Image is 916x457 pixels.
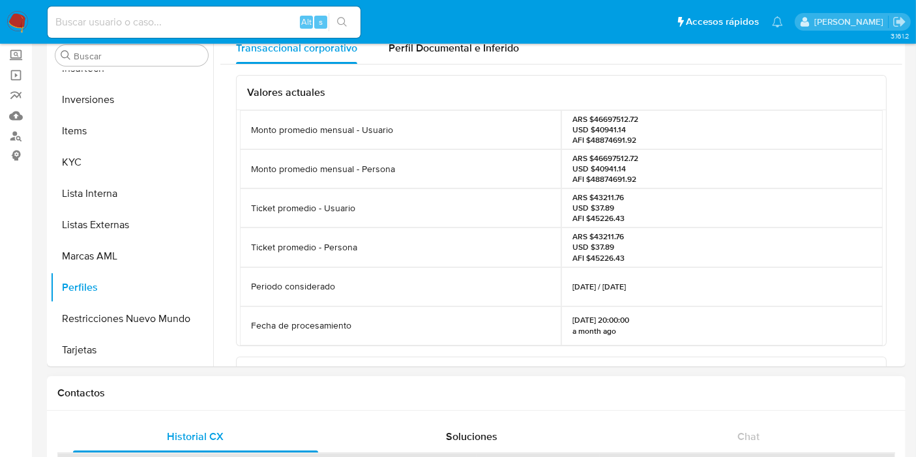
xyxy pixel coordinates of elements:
button: Inversiones [50,84,213,115]
p: Ticket promedio - Persona [251,241,357,254]
h1: Contactos [57,387,895,400]
p: belen.palamara@mercadolibre.com [814,16,888,28]
p: ARS $46697512.72 USD $40941.14 AFI $48874691.92 [572,153,638,185]
p: ARS $43211.76 USD $37.89 AFI $45226.43 [572,192,625,224]
button: Marcas AML [50,241,213,272]
button: Tarjetas [50,334,213,366]
input: Buscar usuario o caso... [48,14,361,31]
p: ARS $46697512.72 USD $40941.14 AFI $48874691.92 [572,114,638,146]
p: [DATE] / [DATE] [572,282,626,292]
p: Fecha de procesamiento [251,319,351,332]
p: Monto promedio mensual - Usuario [251,124,393,136]
button: Listas Externas [50,209,213,241]
span: Perfil Documental e Inferido [389,40,519,55]
span: 3.161.2 [891,31,909,41]
p: Monto promedio mensual - Persona [251,163,395,175]
span: Transaccional corporativo [236,40,357,55]
span: s [319,16,323,28]
a: Salir [893,15,906,29]
h3: Valores actuales [247,86,876,99]
a: Notificaciones [772,16,783,27]
button: Restricciones Nuevo Mundo [50,303,213,334]
input: Buscar [74,50,203,62]
button: Perfiles [50,272,213,303]
p: Ticket promedio - Usuario [251,202,355,214]
span: Alt [301,16,312,28]
p: Periodo considerado [251,280,335,293]
span: Chat [737,429,760,444]
button: KYC [50,147,213,178]
button: Lista Interna [50,178,213,209]
span: Accesos rápidos [686,15,759,29]
p: [DATE] 20:00:00 a month ago [572,315,629,336]
button: Items [50,115,213,147]
button: Buscar [61,50,71,61]
button: search-icon [329,13,355,31]
span: Soluciones [447,429,498,444]
p: ARS $43211.76 USD $37.89 AFI $45226.43 [572,231,625,263]
span: Historial CX [168,429,224,444]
